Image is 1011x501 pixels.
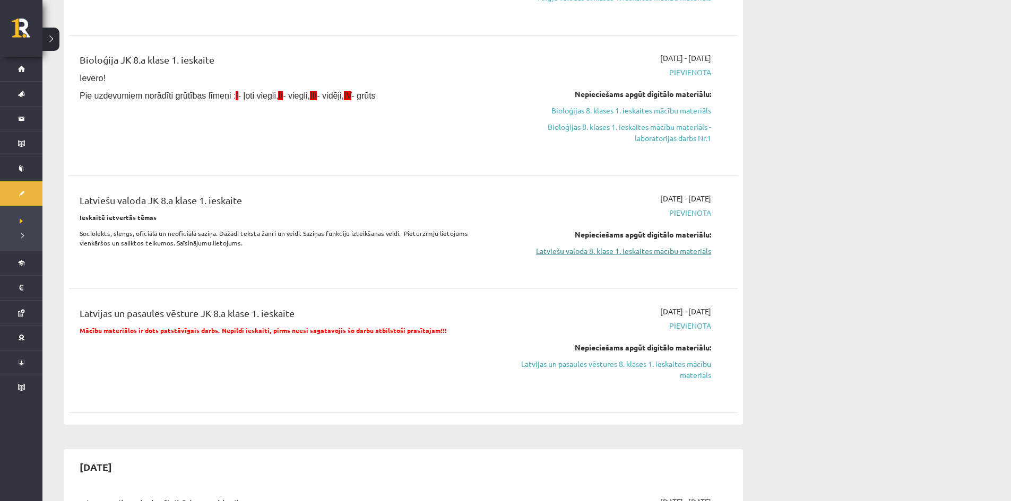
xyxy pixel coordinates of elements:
a: Latvijas un pasaules vēstures 8. klases 1. ieskaites mācību materiāls [511,358,711,381]
span: Pievienota [511,67,711,78]
a: Bioloģijas 8. klases 1. ieskaites mācību materiāls - laboratorijas darbs Nr.1 [511,121,711,144]
div: Latviešu valoda JK 8.a klase 1. ieskaite [80,193,495,213]
span: Mācību materiālos ir dots patstāvīgais darbs. Nepildi ieskaiti, pirms neesi sagatavojis šo darbu ... [80,326,447,335]
a: Latviešu valoda 8. klase 1. ieskaites mācību materiāls [511,245,711,257]
div: Nepieciešams apgūt digitālo materiālu: [511,229,711,240]
span: Pie uzdevumiem norādīti grūtības līmeņi : - ļoti viegli, - viegli, - vidēji, - grūts [80,91,376,100]
span: [DATE] - [DATE] [660,193,711,204]
span: Pievienota [511,320,711,331]
div: Latvijas un pasaules vēsture JK 8.a klase 1. ieskaite [80,306,495,326]
p: Sociolekts, slengs, oficiālā un neoficiālā saziņa. Dažādi teksta žanri un veidi. Saziņas funkciju... [80,228,495,248]
span: IV [344,91,351,100]
span: Ievēro! [80,74,106,83]
a: Bioloģijas 8. klases 1. ieskaites mācību materiāls [511,105,711,116]
strong: Ieskaitē ietvertās tēmas [80,213,157,222]
div: Bioloģija JK 8.a klase 1. ieskaite [80,52,495,72]
span: Pievienota [511,207,711,218]
h2: [DATE] [69,454,123,479]
span: II [278,91,283,100]
div: Nepieciešams apgūt digitālo materiālu: [511,89,711,100]
span: [DATE] - [DATE] [660,306,711,317]
span: [DATE] - [DATE] [660,52,711,64]
div: Nepieciešams apgūt digitālo materiālu: [511,342,711,353]
span: I [236,91,238,100]
a: Rīgas 1. Tālmācības vidusskola [12,19,42,45]
span: III [310,91,317,100]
